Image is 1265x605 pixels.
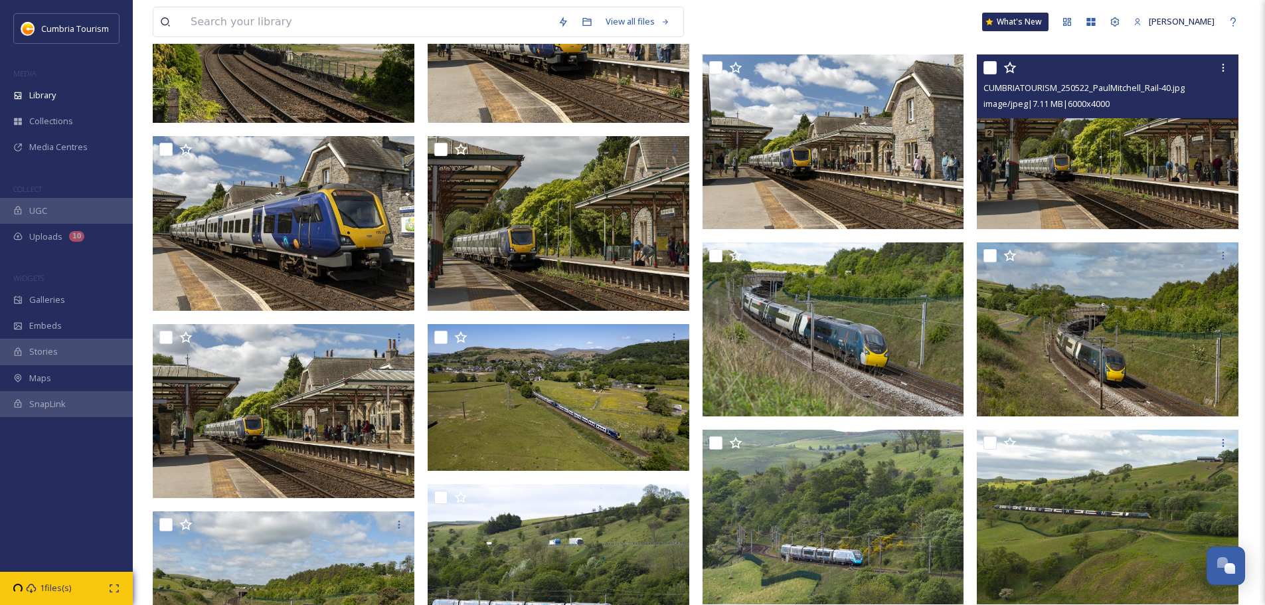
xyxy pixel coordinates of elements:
[1149,15,1215,27] span: [PERSON_NAME]
[41,23,109,35] span: Cumbria Tourism
[153,324,414,499] img: CUMBRIATOURISM_250522_PaulMitchell_Rail-42.jpg
[703,242,964,417] img: CUMBRIATOURISM_250522_PaulMitchell_Rail-28.jpg
[428,136,689,311] img: CUMBRIATOURISM_250522_PaulMitchell_Rail-41.jpg
[977,54,1238,229] img: CUMBRIATOURISM_250522_PaulMitchell_Rail-40.jpg
[428,324,689,472] img: CUMBRIATOURISM_250522_PaulMitchell_Rail-39.jpg
[29,319,62,332] span: Embeds
[29,115,73,128] span: Collections
[29,230,62,243] span: Uploads
[69,231,84,242] div: 10
[977,430,1238,604] img: CUMBRIATOURISM_250522_PaulMitchell_Rail-21.jpg
[13,184,42,194] span: COLLECT
[982,13,1049,31] a: What's New
[13,68,37,78] span: MEDIA
[599,9,677,35] a: View all files
[983,82,1185,94] span: CUMBRIATOURISM_250522_PaulMitchell_Rail-40.jpg
[29,89,56,102] span: Library
[13,273,44,283] span: WIDGETS
[29,398,66,410] span: SnapLink
[1207,547,1245,585] button: Open Chat
[21,22,35,35] img: images.jpg
[184,7,551,37] input: Search your library
[29,205,47,217] span: UGC
[153,136,414,311] img: CUMBRIATOURISM_250522_PaulMitchell_Rail-46.jpg
[40,582,71,594] span: 1 files(s)
[977,242,1238,417] img: CUMBRIATOURISM_250522_PaulMitchell_Rail-27.jpg
[29,372,51,385] span: Maps
[29,294,65,306] span: Galleries
[703,54,964,229] img: CUMBRIATOURISM_250522_PaulMitchell_Rail-43.jpg
[703,430,964,604] img: CUMBRIATOURISM_250522_PaulMitchell_Rail-24.jpg
[29,141,88,153] span: Media Centres
[983,98,1110,110] span: image/jpeg | 7.11 MB | 6000 x 4000
[29,345,58,358] span: Stories
[1127,9,1221,35] a: [PERSON_NAME]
